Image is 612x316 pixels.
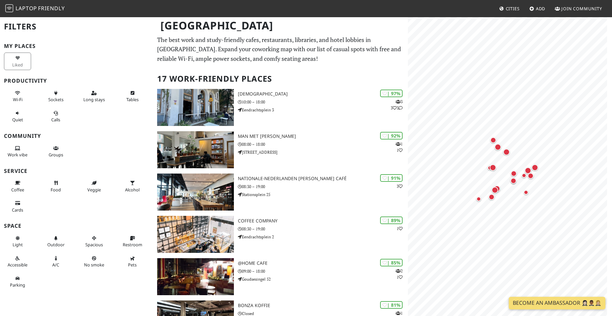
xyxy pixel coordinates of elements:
img: Heilige Boontjes [157,89,234,126]
button: Work vibe [4,143,31,160]
p: Stationsplein 25 [238,191,408,198]
span: Food [51,187,61,193]
div: Map marker [509,178,517,185]
button: Restroom [119,233,146,250]
button: Light [4,233,31,250]
h2: Filters [4,17,149,37]
a: Cities [497,3,522,15]
button: Long stays [80,88,108,105]
div: | 89% [380,217,403,224]
div: | 92% [380,132,403,139]
span: Stable Wi-Fi [13,97,22,102]
div: Map marker [486,164,494,172]
p: 09:00 – 18:00 [238,268,408,274]
button: Alcohol [119,178,146,195]
img: @Home Cafe [157,258,234,295]
a: Coffee Company | 89% 1 Coffee Company 08:30 – 19:00 Eendrachtsplein 2 [153,216,408,253]
button: Parking [4,273,31,291]
span: Accessible [8,262,27,268]
h3: Coffee Company [238,218,408,224]
img: Nationale-Nederlanden Douwe Egberts Café [157,174,234,211]
button: Calls [42,108,69,125]
div: Map marker [509,177,518,185]
div: Map marker [475,195,483,203]
p: 08:30 – 19:00 [238,183,408,190]
p: 1 1 [396,141,403,153]
a: @Home Cafe | 85% 21 @Home Cafe 09:00 – 18:00 Goudsesingel 52 [153,258,408,295]
h3: Productivity [4,78,149,84]
span: Work-friendly tables [126,97,139,102]
span: Natural light [13,242,23,248]
h3: Space [4,223,149,229]
button: Quiet [4,108,31,125]
button: Accessible [4,253,31,270]
span: Air conditioned [52,262,59,268]
span: Quiet [12,117,23,123]
span: Cities [506,6,520,12]
button: Coffee [4,178,31,195]
p: 2 1 [396,268,403,280]
div: | 91% [380,174,403,182]
button: Spacious [80,233,108,250]
span: Outdoor area [47,242,65,248]
span: Power sockets [48,97,64,102]
p: 08:30 – 19:00 [238,226,408,232]
button: Tables [119,88,146,105]
button: Groups [42,143,69,160]
h3: Nationale-Nederlanden [PERSON_NAME] Café [238,176,408,181]
span: Join Community [561,6,602,12]
a: Man met bril koffie | 92% 11 Man met [PERSON_NAME] 08:00 – 18:00 [STREET_ADDRESS] [153,131,408,168]
button: Food [42,178,69,195]
h3: Bonza koffie [238,303,408,308]
p: Goudsesingel 52 [238,276,408,282]
span: Pet friendly [128,262,137,268]
div: Map marker [526,172,535,180]
p: 1 [397,225,403,232]
button: Pets [119,253,146,270]
p: Eendrachtsplein 2 [238,234,408,240]
div: | 81% [380,301,403,309]
span: Smoke free [84,262,104,268]
span: Coffee [11,187,24,193]
span: Alcohol [125,187,140,193]
h3: Service [4,168,149,174]
span: Laptop [16,5,37,12]
img: Coffee Company [157,216,234,253]
a: Join Community [552,3,605,15]
span: Credit cards [12,207,23,213]
span: Video/audio calls [51,117,60,123]
button: No smoke [80,253,108,270]
span: People working [8,152,27,158]
p: 3 [397,183,403,189]
h3: My Places [4,43,149,49]
a: Nationale-Nederlanden Douwe Egberts Café | 91% 3 Nationale-Nederlanden [PERSON_NAME] Café 08:30 –... [153,174,408,211]
span: Spacious [85,242,103,248]
p: 08:00 – 18:00 [238,141,408,147]
button: Wi-Fi [4,88,31,105]
div: Map marker [509,169,518,178]
span: Veggie [87,187,101,193]
button: Cards [4,198,31,215]
button: A/C [42,253,69,270]
h3: [DEMOGRAPHIC_DATA] [238,91,408,97]
a: Heilige Boontjes | 97% 333 [DEMOGRAPHIC_DATA] 10:00 – 18:00 Eendrachtsplein 3 [153,89,408,126]
span: Long stays [83,97,105,102]
p: The best work and study-friendly cafes, restaurants, libraries, and hotel lobbies in [GEOGRAPHIC_... [157,35,404,63]
span: Restroom [123,242,142,248]
div: | 97% [380,90,403,97]
h3: Community [4,133,149,139]
span: Add [536,6,546,12]
a: Add [527,3,548,15]
h1: [GEOGRAPHIC_DATA] [155,17,407,35]
a: Become an Ambassador 🤵🏻‍♀️🤵🏾‍♂️🤵🏼‍♀️ [509,297,605,309]
div: Map marker [492,184,502,193]
span: Parking [10,282,25,288]
div: Map marker [489,136,498,144]
p: Eendrachtsplein 3 [238,107,408,113]
span: Friendly [38,5,65,12]
h3: @Home Cafe [238,260,408,266]
div: Map marker [488,163,498,172]
p: 3 3 3 [391,99,403,111]
button: Sockets [42,88,69,105]
button: Outdoor [42,233,69,250]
